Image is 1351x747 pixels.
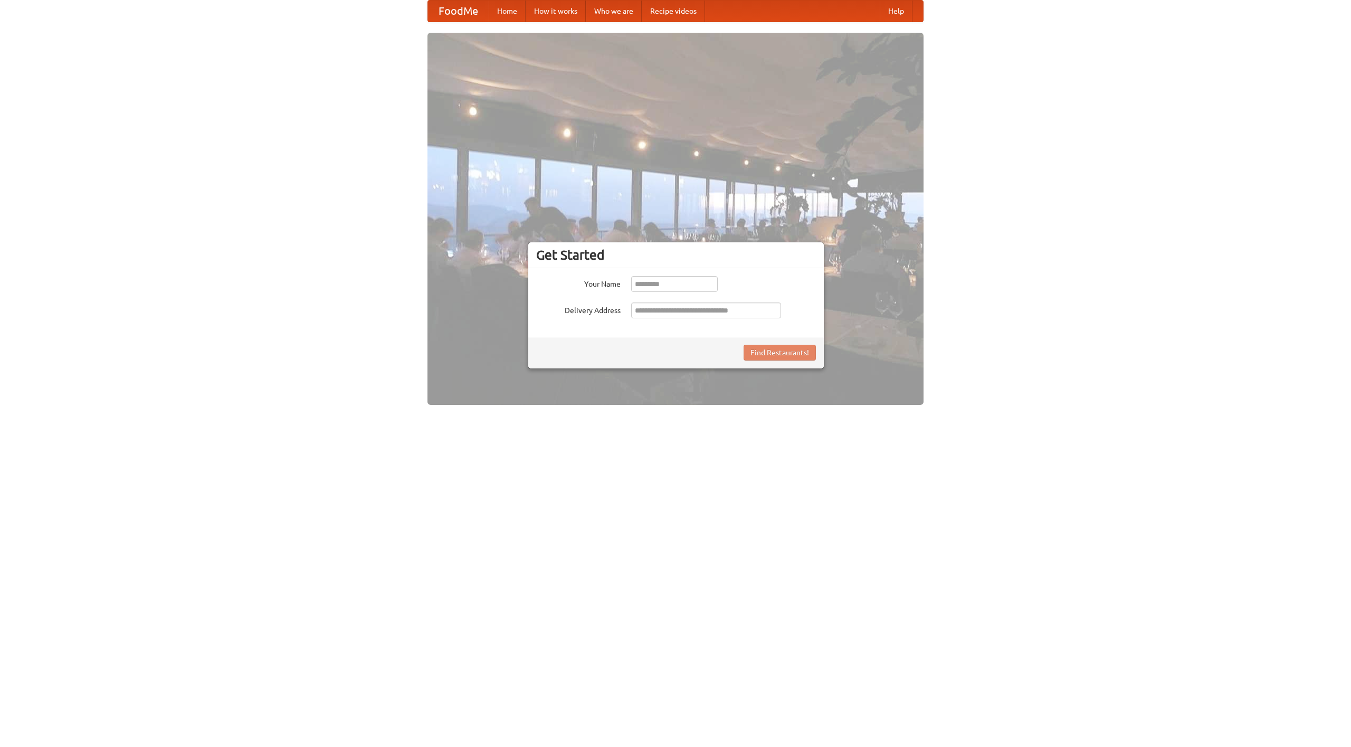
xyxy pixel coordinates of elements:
a: How it works [526,1,586,22]
a: Recipe videos [642,1,705,22]
label: Your Name [536,276,621,289]
a: Who we are [586,1,642,22]
button: Find Restaurants! [744,345,816,361]
a: Home [489,1,526,22]
h3: Get Started [536,247,816,263]
label: Delivery Address [536,302,621,316]
a: FoodMe [428,1,489,22]
a: Help [880,1,912,22]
